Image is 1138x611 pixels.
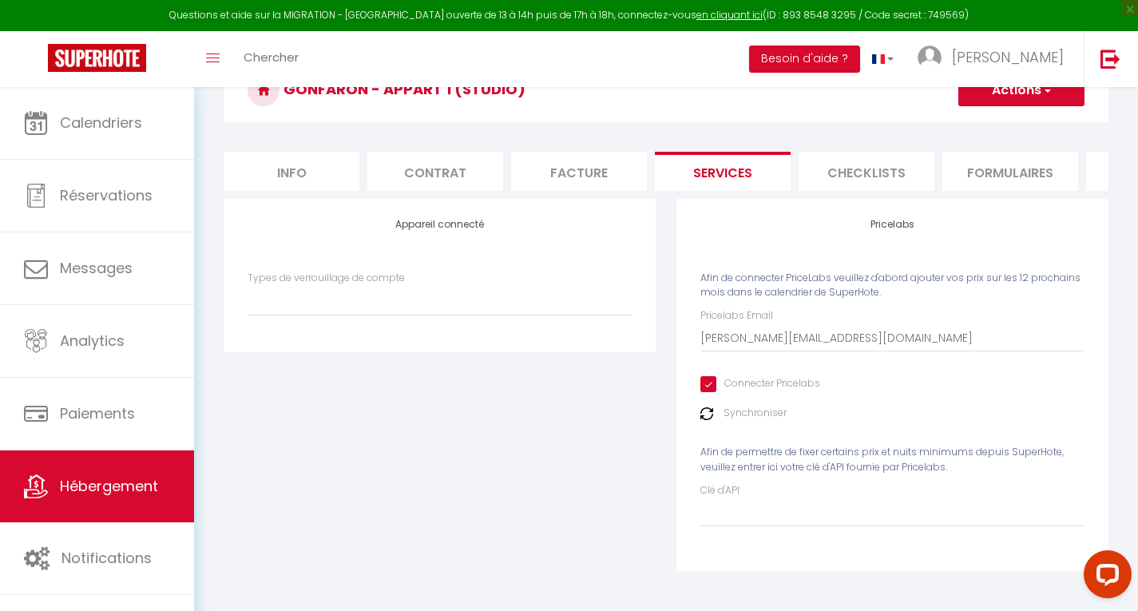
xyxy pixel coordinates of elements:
iframe: LiveChat chat widget [1071,544,1138,611]
li: Services [655,152,791,191]
li: Contrat [367,152,503,191]
span: Afin de connecter PriceLabs veuillez d'abord ajouter vos prix sur les 12 prochains mois dans le c... [700,271,1081,300]
label: Types de verrouillage de compte [248,271,405,286]
li: Info [224,152,359,191]
li: Formulaires [942,152,1078,191]
span: Hébergement [60,476,158,496]
h4: Pricelabs [700,219,1084,230]
span: Notifications [61,548,152,568]
li: Facture [511,152,647,191]
a: en cliquant ici [696,8,763,22]
span: [PERSON_NAME] [952,47,1064,67]
img: NO IMAGE [700,407,713,420]
label: Synchroniser [724,406,787,421]
img: logout [1100,49,1120,69]
button: Besoin d'aide ? [749,46,860,73]
span: Afin de permettre de fixer certains prix et nuits minimums depuis SuperHote, veuillez entrer ici ... [700,445,1064,474]
span: Chercher [244,49,299,65]
span: Analytics [60,331,125,351]
label: Clé d'API [700,483,740,498]
button: Actions [958,74,1084,106]
h4: Appareil connecté [248,219,632,230]
a: Chercher [232,31,311,87]
li: Checklists [799,152,934,191]
a: ... [PERSON_NAME] [906,31,1084,87]
h3: Gonfaron - Appart 1 (studio) [224,58,1108,122]
span: Réservations [60,185,153,205]
img: ... [918,46,942,69]
span: Calendriers [60,113,142,133]
label: Pricelabs Email [700,308,773,323]
img: Super Booking [48,44,146,72]
span: Paiements [60,403,135,423]
span: Messages [60,258,133,278]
